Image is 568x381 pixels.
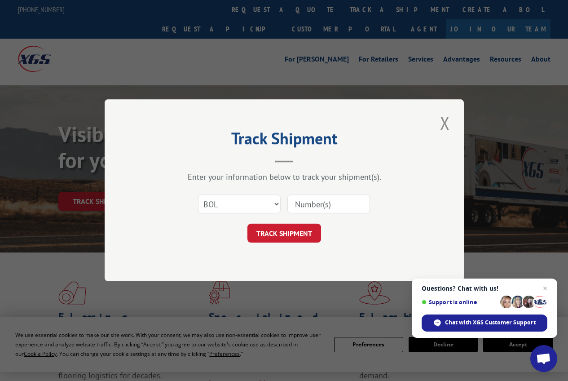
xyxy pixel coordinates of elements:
[247,224,321,243] button: TRACK SHIPMENT
[445,319,536,327] span: Chat with XGS Customer Support
[437,111,453,135] button: Close modal
[422,315,547,332] span: Chat with XGS Customer Support
[287,195,370,214] input: Number(s)
[150,172,419,182] div: Enter your information below to track your shipment(s).
[422,299,497,306] span: Support is online
[422,285,547,292] span: Questions? Chat with us!
[150,132,419,149] h2: Track Shipment
[530,345,557,372] a: Open chat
